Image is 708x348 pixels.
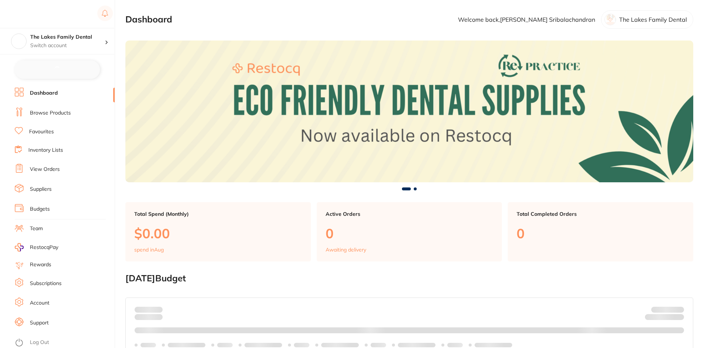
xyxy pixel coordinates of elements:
p: $0.00 [134,226,302,241]
a: Total Completed Orders0 [508,202,693,262]
img: RestocqPay [15,243,24,252]
a: Favourites [29,128,54,136]
h2: [DATE] Budget [125,273,693,284]
p: Active Orders [326,211,493,217]
a: Account [30,299,49,307]
a: Support [30,319,49,327]
p: Switch account [30,42,105,49]
a: View Orders [30,166,60,173]
a: Inventory Lists [28,147,63,154]
p: Labels extended [168,342,205,348]
p: Labels extended [244,342,282,348]
a: Suppliers [30,186,52,193]
p: Total Spend (Monthly) [134,211,302,217]
p: Budget: [651,307,684,313]
span: RestocqPay [30,244,58,251]
p: Spent: [135,307,163,313]
p: month [135,313,163,321]
strong: $0.00 [150,306,163,313]
a: Rewards [30,261,51,268]
p: Labels [371,342,386,348]
p: Labels extended [398,342,435,348]
a: RestocqPay [15,243,58,252]
p: Labels [294,342,309,348]
p: The Lakes Family Dental [619,16,687,23]
p: Welcome back, [PERSON_NAME] Sribalachandran [458,16,595,23]
a: Log Out [30,339,49,346]
p: Awaiting delivery [326,247,366,253]
a: Browse Products [30,109,71,117]
p: Labels [447,342,463,348]
a: Subscriptions [30,280,62,287]
p: spend in Aug [134,247,164,253]
a: Restocq Logo [15,6,62,22]
img: Restocq Logo [15,10,62,18]
p: Labels extended [475,342,512,348]
p: 0 [326,226,493,241]
img: Dashboard [125,41,693,182]
a: Active Orders0Awaiting delivery [317,202,502,262]
strong: $0.00 [671,315,684,322]
strong: $NaN [670,306,684,313]
a: Total Spend (Monthly)$0.00spend inAug [125,202,311,262]
a: Team [30,225,43,232]
p: Labels [140,342,156,348]
a: Budgets [30,205,50,213]
p: Labels extended [321,342,359,348]
p: 0 [517,226,684,241]
img: The Lakes Family Dental [11,34,26,49]
p: Labels [217,342,233,348]
p: Total Completed Orders [517,211,684,217]
h2: Dashboard [125,14,172,25]
h4: The Lakes Family Dental [30,34,105,41]
p: Remaining: [645,313,684,321]
a: Dashboard [30,89,58,97]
